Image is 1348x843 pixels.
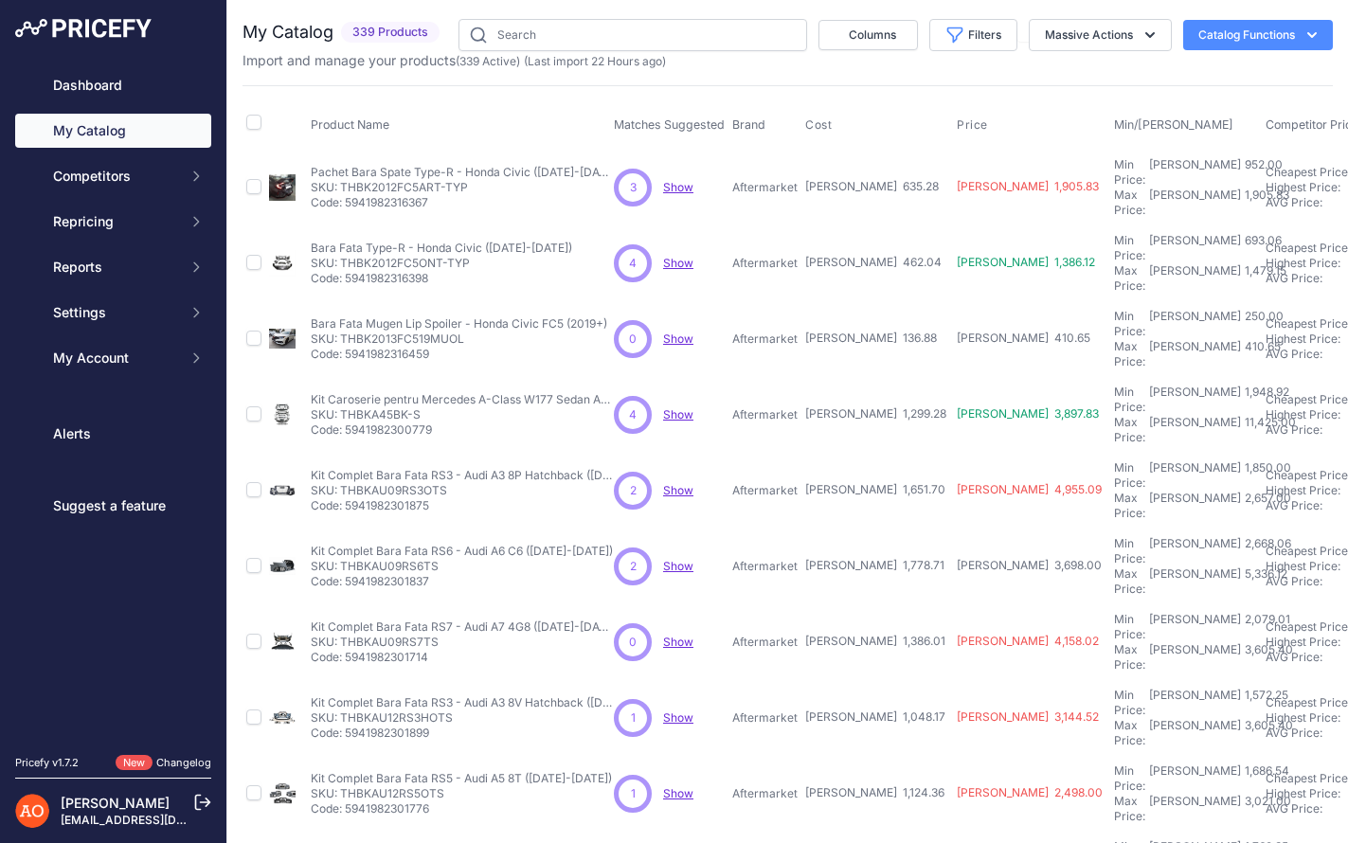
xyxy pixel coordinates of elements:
img: Pricefy Logo [15,19,152,38]
div: 2,668.06 [1241,536,1291,566]
div: [PERSON_NAME] [1149,642,1241,673]
button: Price [957,117,992,133]
p: Aftermarket [732,635,798,650]
p: SKU: THBK2013FC519MUOL [311,332,607,347]
p: Code: 5941982316459 [311,347,607,362]
div: [PERSON_NAME] [1149,157,1241,188]
p: Kit Complet Bara Fata RS6 - Audi A6 C6 ([DATE]-[DATE]) [311,544,613,559]
span: [PERSON_NAME] 1,905.83 [957,179,1099,193]
p: Code: 5941982316367 [311,195,614,210]
span: 4 [629,406,637,423]
p: Code: 5941982301837 [311,574,613,589]
span: 339 Products [341,22,440,44]
span: [PERSON_NAME] 1,048.17 [805,709,945,724]
a: Show [663,256,693,270]
a: Dashboard [15,68,211,102]
span: [PERSON_NAME] 3,144.52 [957,709,1099,724]
a: My Catalog [15,114,211,148]
span: Price [957,117,988,133]
p: Bara Fata Type-R - Honda Civic ([DATE]-[DATE]) [311,241,572,256]
p: Kit Complet Bara Fata RS3 - Audi A3 8V Hatchback ([DATE]-[DATE]) [311,695,614,710]
a: Suggest a feature [15,489,211,523]
div: 1,948.92 [1241,385,1289,415]
span: [PERSON_NAME] 1,124.36 [805,785,944,799]
p: Aftermarket [732,483,798,498]
a: Changelog [156,756,211,769]
div: Max Price: [1114,642,1145,673]
div: [PERSON_NAME] [1149,718,1241,748]
p: SKU: THBKAU09RS3OTS [311,483,614,498]
span: (Last import 22 Hours ago) [524,54,666,68]
p: Kit Caroserie pentru Mercedes A-Class W177 Sedan A45 ([DATE]-[DATE]) [311,392,614,407]
span: [PERSON_NAME] 1,386.12 [957,255,1095,269]
a: Show [663,786,693,800]
p: Code: 5941982301875 [311,498,614,513]
span: 4 [629,255,637,272]
p: SKU: THBKAU09RS7TS [311,635,614,650]
button: Filters [929,19,1017,51]
span: 1 [631,785,636,802]
p: Aftermarket [732,559,798,574]
p: SKU: THBK2012FC5ONT-TYP [311,256,572,271]
div: 952.00 [1241,157,1283,188]
span: New [116,755,153,771]
a: [EMAIL_ADDRESS][DOMAIN_NAME] [61,813,259,827]
span: Reports [53,258,177,277]
span: 1 [631,709,636,726]
p: SKU: THBKA45BK-S [311,407,614,422]
span: Brand [732,117,765,132]
div: 250.00 [1241,309,1284,339]
div: [PERSON_NAME] [1149,233,1241,263]
p: Aftermarket [732,710,798,726]
span: Cost [805,117,832,133]
div: Min Price: [1114,309,1145,339]
a: Show [663,332,693,346]
div: 3,021.00 [1241,794,1291,824]
div: Min Price: [1114,385,1145,415]
div: 410.65 [1241,339,1281,369]
div: [PERSON_NAME] [1149,688,1241,718]
div: Min Price: [1114,688,1145,718]
p: Aftermarket [732,180,798,195]
span: [PERSON_NAME] 635.28 [805,179,939,193]
span: Show [663,635,693,649]
span: [PERSON_NAME] 136.88 [805,331,937,345]
div: [PERSON_NAME] [1149,309,1241,339]
a: Show [663,559,693,573]
div: Min Price: [1114,233,1145,263]
p: Aftermarket [732,256,798,271]
span: [PERSON_NAME] 1,778.71 [805,558,944,572]
div: Max Price: [1114,794,1145,824]
div: [PERSON_NAME] [1149,188,1241,218]
span: Min/[PERSON_NAME] [1114,117,1233,132]
p: Code: 5941982301899 [311,726,614,741]
div: Max Price: [1114,566,1145,597]
div: [PERSON_NAME] [1149,415,1241,445]
span: [PERSON_NAME] 410.65 [957,331,1090,345]
p: SKU: THBKAU12RS3HOTS [311,710,614,726]
a: Show [663,483,693,497]
span: 0 [629,634,637,651]
div: 2,657.00 [1241,491,1291,521]
div: Min Price: [1114,612,1145,642]
button: Massive Actions [1029,19,1172,51]
a: [PERSON_NAME] [61,795,170,811]
div: Pricefy v1.7.2 [15,755,79,771]
span: 2 [630,482,637,499]
span: Settings [53,303,177,322]
button: Cost [805,117,836,133]
span: [PERSON_NAME] 1,299.28 [805,406,946,421]
div: [PERSON_NAME] [1149,460,1241,491]
a: Show [663,407,693,421]
div: 1,479.15 [1241,263,1286,294]
div: Min Price: [1114,460,1145,491]
span: My Account [53,349,177,368]
span: Product Name [311,117,389,132]
p: Bara Fata Mugen Lip Spoiler - Honda Civic FC5 (2019+) [311,316,607,332]
span: 3 [630,179,637,196]
span: Matches Suggested [614,117,725,132]
p: Aftermarket [732,786,798,801]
